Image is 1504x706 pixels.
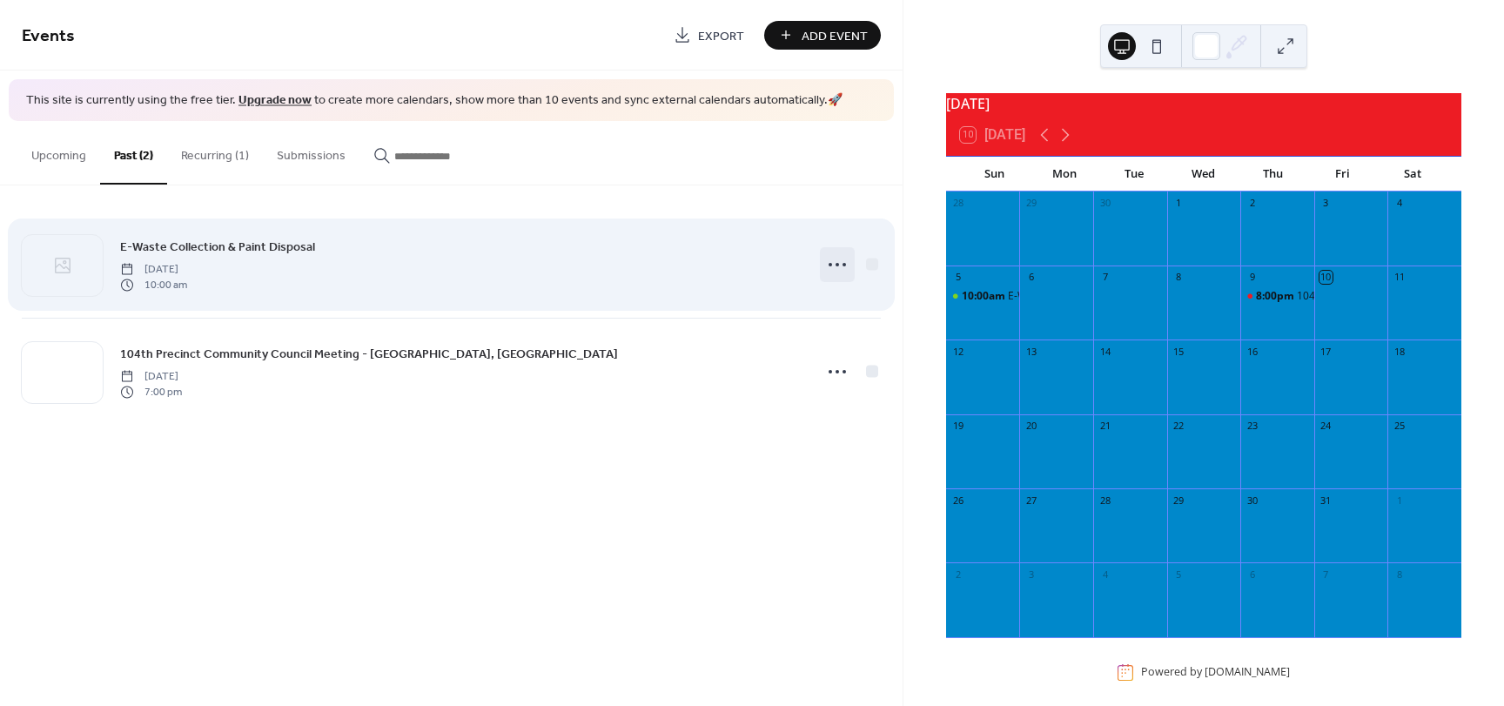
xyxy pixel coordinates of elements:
[951,197,964,210] div: 28
[1319,197,1333,210] div: 3
[120,368,182,384] span: [DATE]
[1319,568,1333,581] div: 7
[1319,420,1333,433] div: 24
[1141,665,1290,680] div: Powered by
[1393,345,1406,358] div: 18
[1024,271,1037,284] div: 6
[120,345,618,363] span: 104th Precinct Community Council Meeting - [GEOGRAPHIC_DATA], [GEOGRAPHIC_DATA]
[120,278,187,293] span: 10:00 am
[951,420,964,433] div: 19
[17,121,100,183] button: Upcoming
[946,289,1020,304] div: E-Waste Collection & Paint Disposal
[1098,568,1111,581] div: 4
[946,93,1461,114] div: [DATE]
[802,27,868,45] span: Add Event
[1024,494,1037,507] div: 27
[1245,494,1259,507] div: 30
[1172,568,1185,581] div: 5
[1319,494,1333,507] div: 31
[1245,271,1259,284] div: 9
[1378,157,1447,192] div: Sat
[1308,157,1378,192] div: Fri
[1024,197,1037,210] div: 29
[1205,665,1290,680] a: [DOMAIN_NAME]
[1024,420,1037,433] div: 20
[1245,568,1259,581] div: 6
[1393,271,1406,284] div: 11
[1245,197,1259,210] div: 2
[962,289,1008,304] span: 10:00am
[1240,289,1314,304] div: 104COP/G-COP GENERAL MEMBERSHIP MEETING
[1172,494,1185,507] div: 29
[238,89,312,112] a: Upgrade now
[698,27,744,45] span: Export
[951,494,964,507] div: 26
[120,238,315,256] span: E-Waste Collection & Paint Disposal
[22,19,75,53] span: Events
[1239,157,1308,192] div: Thu
[951,345,964,358] div: 12
[1098,271,1111,284] div: 7
[120,237,315,257] a: E-Waste Collection & Paint Disposal
[120,344,618,364] a: 104th Precinct Community Council Meeting - [GEOGRAPHIC_DATA], [GEOGRAPHIC_DATA]
[263,121,359,183] button: Submissions
[1172,345,1185,358] div: 15
[1245,420,1259,433] div: 23
[1098,494,1111,507] div: 28
[1098,197,1111,210] div: 30
[1393,568,1406,581] div: 8
[1024,345,1037,358] div: 13
[120,261,187,277] span: [DATE]
[951,568,964,581] div: 2
[1098,345,1111,358] div: 14
[100,121,167,185] button: Past (2)
[960,157,1030,192] div: Sun
[1319,345,1333,358] div: 17
[1172,197,1185,210] div: 1
[951,271,964,284] div: 5
[1008,289,1180,304] div: E-Waste Collection & Paint Disposal
[1098,420,1111,433] div: 21
[1393,420,1406,433] div: 25
[1319,271,1333,284] div: 10
[120,385,182,400] span: 7:00 pm
[167,121,263,183] button: Recurring (1)
[764,21,881,50] button: Add Event
[1393,197,1406,210] div: 4
[1393,494,1406,507] div: 1
[1172,420,1185,433] div: 22
[1030,157,1099,192] div: Mon
[1256,289,1297,304] span: 8:00pm
[1169,157,1239,192] div: Wed
[661,21,757,50] a: Export
[1099,157,1169,192] div: Tue
[1245,345,1259,358] div: 16
[1172,271,1185,284] div: 8
[1024,568,1037,581] div: 3
[26,92,843,110] span: This site is currently using the free tier. to create more calendars, show more than 10 events an...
